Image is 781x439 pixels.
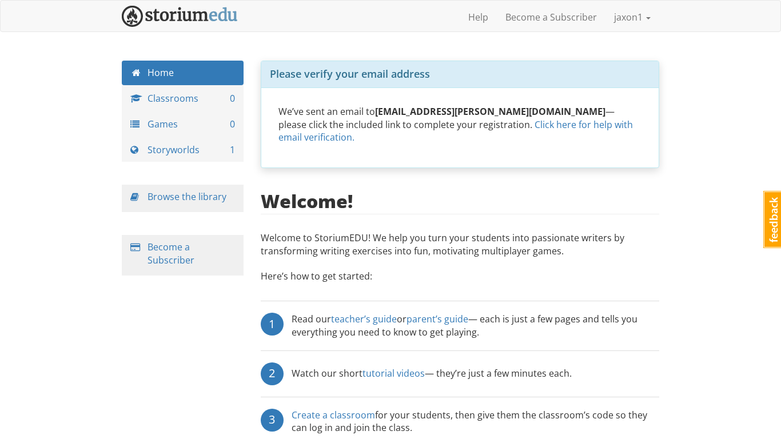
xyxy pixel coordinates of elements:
[605,3,659,31] a: jaxon1
[292,313,660,339] div: Read our or — each is just a few pages and tells you everything you need to know to get playing.
[375,105,605,118] strong: [EMAIL_ADDRESS][PERSON_NAME][DOMAIN_NAME]
[261,191,353,211] h2: Welcome!
[122,86,244,111] a: Classrooms 0
[460,3,497,31] a: Help
[122,6,238,27] img: StoriumEDU
[148,190,226,203] a: Browse the library
[230,118,235,131] span: 0
[230,143,235,157] span: 1
[278,118,633,144] a: Click here for help with email verification.
[261,232,660,264] p: Welcome to StoriumEDU! We help you turn your students into passionate writers by transforming wri...
[497,3,605,31] a: Become a Subscriber
[261,270,660,294] p: Here’s how to get started:
[261,313,284,336] div: 1
[292,362,572,385] div: Watch our short — they’re just a few minutes each.
[261,409,284,432] div: 3
[230,92,235,105] span: 0
[122,112,244,137] a: Games 0
[331,313,397,325] a: teacher’s guide
[122,61,244,85] a: Home
[407,313,468,325] a: parent’s guide
[148,241,194,266] a: Become a Subscriber
[270,67,430,81] span: Please verify your email address
[362,367,425,380] a: tutorial videos
[122,138,244,162] a: Storyworlds 1
[261,362,284,385] div: 2
[278,105,642,145] p: We’ve sent an email to — please click the included link to complete your registration.
[292,409,660,435] div: for your students, then give them the classroom’s code so they can log in and join the class.
[292,409,375,421] a: Create a classroom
